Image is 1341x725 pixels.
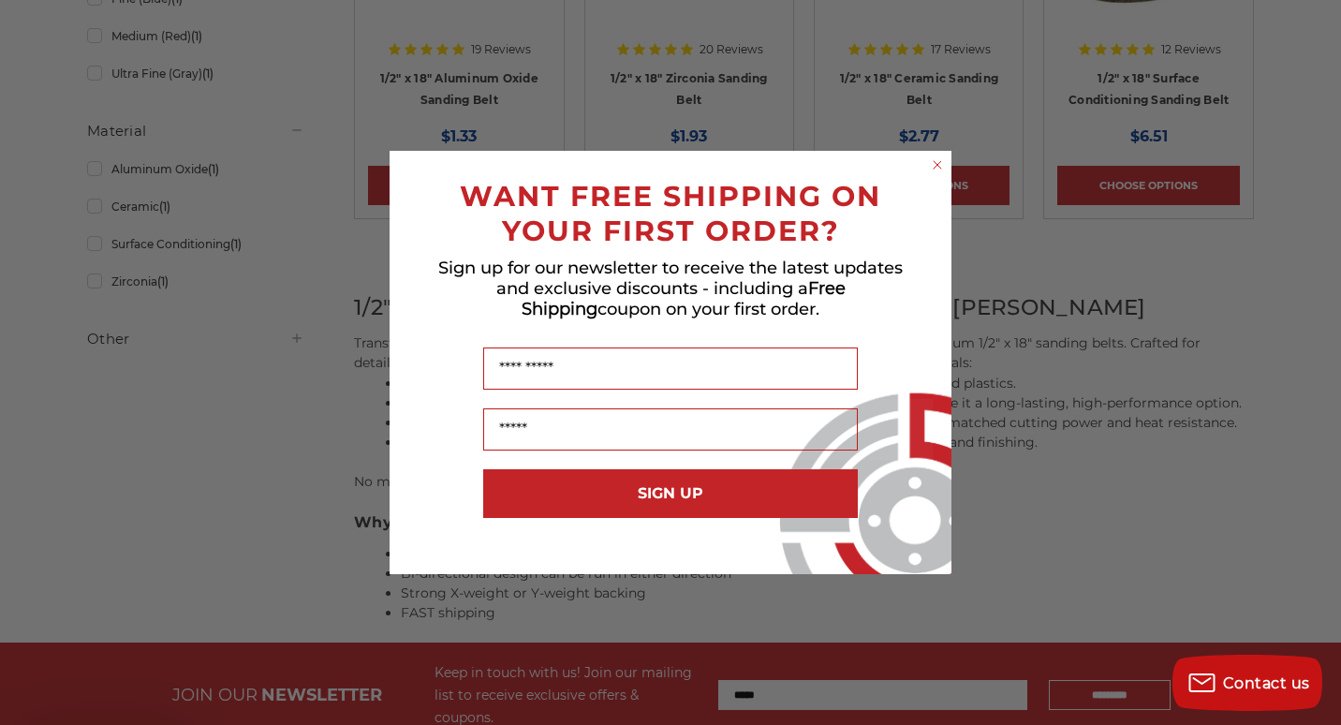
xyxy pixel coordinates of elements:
span: WANT FREE SHIPPING ON YOUR FIRST ORDER? [460,179,881,248]
span: Free Shipping [522,278,846,319]
input: Email [483,408,858,451]
button: Close dialog [928,155,947,174]
span: Sign up for our newsletter to receive the latest updates and exclusive discounts - including a co... [438,258,903,319]
button: SIGN UP [483,469,858,518]
button: Contact us [1172,655,1322,711]
span: Contact us [1223,674,1310,692]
